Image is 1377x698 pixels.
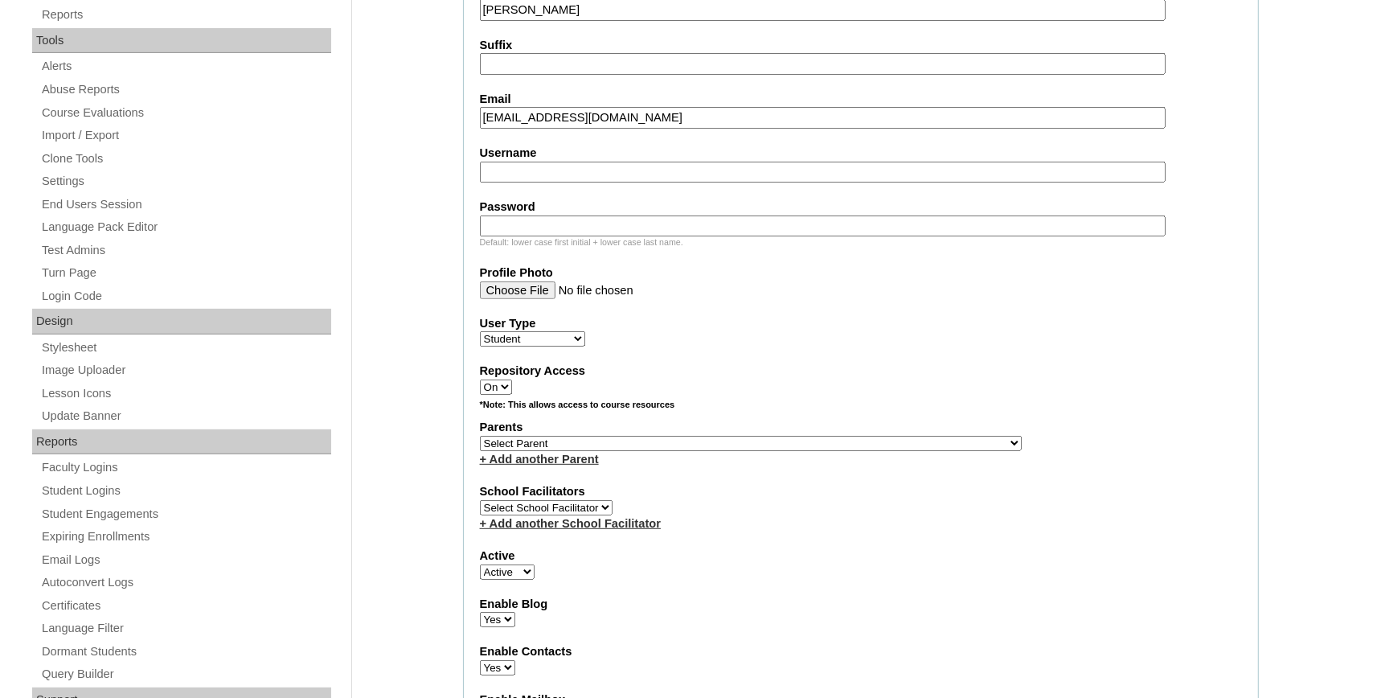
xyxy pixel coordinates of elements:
a: Clone Tools [40,149,331,169]
div: Default: lower case first initial + lower case last name. [480,236,1242,248]
label: Suffix [480,37,1242,54]
a: Update Banner [40,406,331,426]
a: Alerts [40,56,331,76]
label: Parents [480,419,1242,436]
a: Import / Export [40,125,331,146]
div: Tools [32,28,331,54]
a: + Add another Parent [480,453,599,466]
label: Active [480,548,1242,565]
a: Course Evaluations [40,103,331,123]
a: Expiring Enrollments [40,527,331,547]
label: Enable Contacts [480,643,1242,660]
a: Certificates [40,596,331,616]
a: Reports [40,5,331,25]
a: Test Admins [40,240,331,261]
div: *Note: This allows access to course resources [480,399,1242,419]
a: Login Code [40,286,331,306]
label: Email [480,91,1242,108]
a: Stylesheet [40,338,331,358]
a: Email Logs [40,550,331,570]
a: Dormant Students [40,642,331,662]
a: Student Logins [40,481,331,501]
a: + Add another School Facilitator [480,517,661,530]
label: Repository Access [480,363,1242,380]
label: Enable Blog [480,596,1242,613]
a: Image Uploader [40,360,331,380]
a: Faculty Logins [40,458,331,478]
div: Reports [32,429,331,455]
a: Settings [40,171,331,191]
a: Query Builder [40,664,331,684]
a: Student Engagements [40,504,331,524]
a: End Users Session [40,195,331,215]
label: Password [480,199,1242,216]
label: User Type [480,315,1242,332]
a: Language Filter [40,618,331,638]
a: Turn Page [40,263,331,283]
label: School Facilitators [480,483,1242,500]
label: Profile Photo [480,265,1242,281]
a: Abuse Reports [40,80,331,100]
label: Username [480,145,1242,162]
a: Autoconvert Logs [40,573,331,593]
a: Lesson Icons [40,384,331,404]
a: Language Pack Editor [40,217,331,237]
div: Design [32,309,331,335]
